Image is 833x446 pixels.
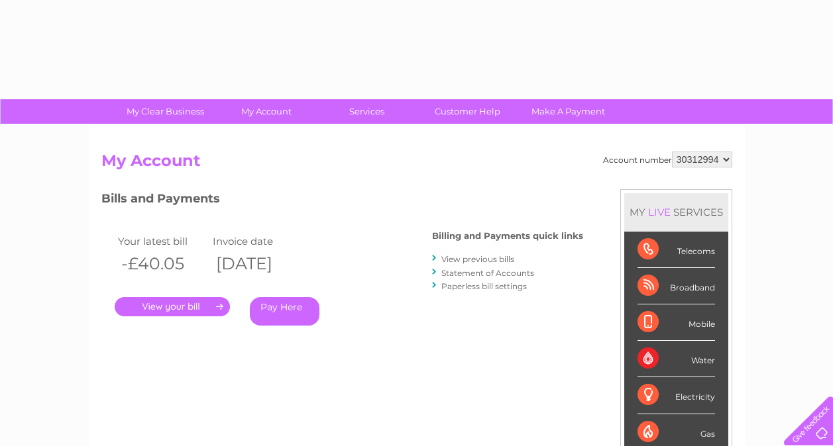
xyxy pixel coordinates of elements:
[638,268,715,304] div: Broadband
[603,152,732,167] div: Account number
[115,250,210,277] th: -£40.05
[638,304,715,341] div: Mobile
[645,206,673,218] div: LIVE
[101,189,583,212] h3: Bills and Payments
[432,231,583,241] h4: Billing and Payments quick links
[250,297,319,326] a: Pay Here
[638,377,715,414] div: Electricity
[441,254,514,264] a: View previous bills
[624,193,728,231] div: MY SERVICES
[413,99,522,124] a: Customer Help
[441,268,534,278] a: Statement of Accounts
[638,341,715,377] div: Water
[101,152,732,177] h2: My Account
[514,99,623,124] a: Make A Payment
[209,232,305,250] td: Invoice date
[209,250,305,277] th: [DATE]
[115,297,230,316] a: .
[211,99,321,124] a: My Account
[441,281,527,291] a: Paperless bill settings
[111,99,220,124] a: My Clear Business
[312,99,421,124] a: Services
[638,232,715,268] div: Telecoms
[115,232,210,250] td: Your latest bill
